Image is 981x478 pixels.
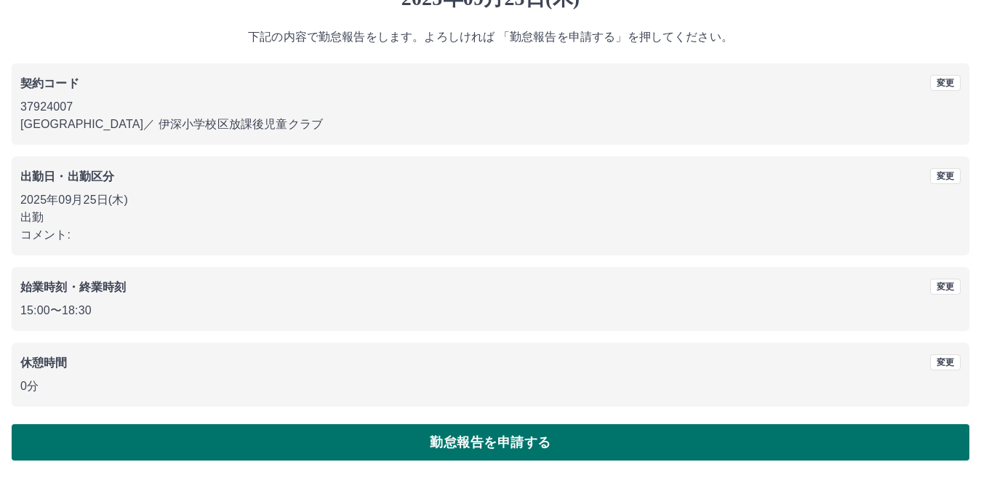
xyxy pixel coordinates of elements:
[20,281,126,293] b: 始業時刻・終業時刻
[20,191,961,209] p: 2025年09月25日(木)
[20,77,79,89] b: 契約コード
[20,356,68,369] b: 休憩時間
[930,75,961,91] button: 変更
[20,209,961,226] p: 出勤
[930,279,961,295] button: 変更
[20,378,961,395] p: 0分
[20,226,961,244] p: コメント:
[930,168,961,184] button: 変更
[12,28,969,46] p: 下記の内容で勤怠報告をします。よろしければ 「勤怠報告を申請する」を押してください。
[20,116,961,133] p: [GEOGRAPHIC_DATA] ／ 伊深小学校区放課後児童クラブ
[20,170,114,183] b: 出勤日・出勤区分
[12,424,969,461] button: 勤怠報告を申請する
[20,302,961,319] p: 15:00 〜 18:30
[930,354,961,370] button: 変更
[20,98,961,116] p: 37924007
